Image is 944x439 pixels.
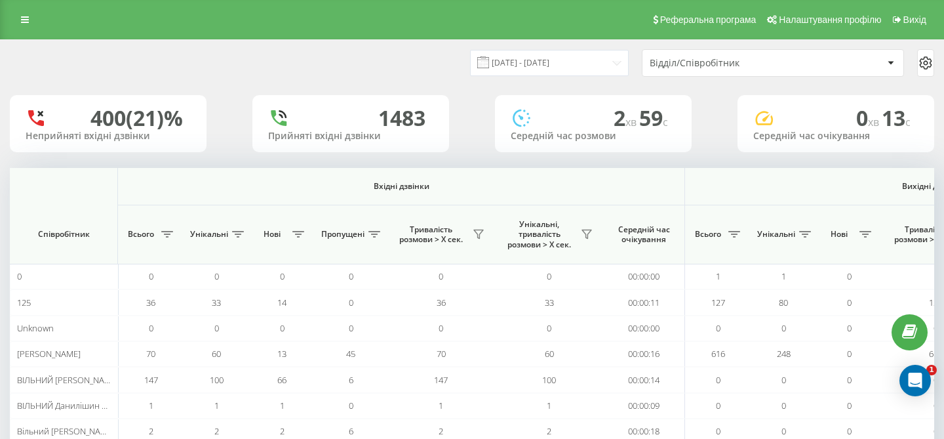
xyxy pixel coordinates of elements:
[545,348,554,360] span: 60
[190,229,228,240] span: Унікальні
[280,270,285,282] span: 0
[899,365,931,396] div: Open Intercom Messenger
[777,348,791,360] span: 248
[349,297,353,308] span: 0
[149,425,153,437] span: 2
[934,270,938,282] span: 1
[321,229,364,240] span: Пропущені
[625,115,639,129] span: хв
[603,264,685,289] td: 00:00:00
[614,104,639,132] span: 2
[256,229,288,240] span: Нові
[663,115,668,129] span: c
[17,348,81,360] span: [PERSON_NAME]
[17,425,115,437] span: Вільний [PERSON_NAME]
[882,104,911,132] span: 13
[603,289,685,315] td: 00:00:11
[349,400,353,411] span: 0
[547,270,551,282] span: 0
[17,400,123,411] span: ВІЛЬНИЙ Данилішин Марк
[212,297,221,308] span: 33
[214,270,219,282] span: 0
[277,297,286,308] span: 14
[781,270,786,282] span: 1
[716,322,720,334] span: 0
[214,400,219,411] span: 1
[603,393,685,419] td: 00:00:09
[603,367,685,392] td: 00:00:14
[711,348,725,360] span: 616
[847,374,852,386] span: 0
[17,374,200,386] span: ВІЛЬНИЙ [PERSON_NAME][GEOGRAPHIC_DATA]
[779,297,788,308] span: 80
[437,297,446,308] span: 36
[639,104,668,132] span: 59
[277,348,286,360] span: 13
[393,224,469,245] span: Тривалість розмови > Х сек.
[847,348,852,360] span: 0
[212,348,221,360] span: 60
[847,400,852,411] span: 0
[716,270,720,282] span: 1
[125,229,157,240] span: Всього
[501,219,577,250] span: Унікальні, тривалість розмови > Х сек.
[439,322,443,334] span: 0
[779,14,881,25] span: Налаштування профілю
[349,374,353,386] span: 6
[277,374,286,386] span: 66
[17,297,31,308] span: 125
[146,297,155,308] span: 36
[17,270,22,282] span: 0
[214,425,219,437] span: 2
[926,365,937,375] span: 1
[511,131,676,142] div: Середній час розмови
[823,229,855,240] span: Нові
[90,106,183,131] div: 400 (21)%
[434,374,448,386] span: 147
[439,400,443,411] span: 1
[613,224,675,245] span: Середній час очікування
[934,400,938,411] span: 0
[650,58,806,69] div: Відділ/Співробітник
[603,316,685,341] td: 00:00:00
[856,104,882,132] span: 0
[929,348,943,360] span: 616
[692,229,724,240] span: Всього
[280,322,285,334] span: 0
[545,297,554,308] span: 33
[17,322,54,334] span: Unknown
[149,400,153,411] span: 1
[934,425,938,437] span: 0
[26,131,191,142] div: Неприйняті вхідні дзвінки
[934,322,938,334] span: 0
[847,297,852,308] span: 0
[716,425,720,437] span: 0
[847,322,852,334] span: 0
[603,341,685,367] td: 00:00:16
[547,425,551,437] span: 2
[781,425,786,437] span: 0
[378,106,425,131] div: 1483
[905,115,911,129] span: c
[280,400,285,411] span: 1
[349,425,353,437] span: 6
[781,322,786,334] span: 0
[757,229,795,240] span: Унікальні
[437,348,446,360] span: 70
[144,374,158,386] span: 147
[847,425,852,437] span: 0
[716,400,720,411] span: 0
[781,400,786,411] span: 0
[152,181,650,192] span: Вхідні дзвінки
[439,270,443,282] span: 0
[542,374,556,386] span: 100
[753,131,918,142] div: Середній час очікування
[781,374,786,386] span: 0
[711,297,725,308] span: 127
[146,348,155,360] span: 70
[547,400,551,411] span: 1
[439,425,443,437] span: 2
[21,229,106,240] span: Співробітник
[903,14,926,25] span: Вихід
[934,374,938,386] span: 0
